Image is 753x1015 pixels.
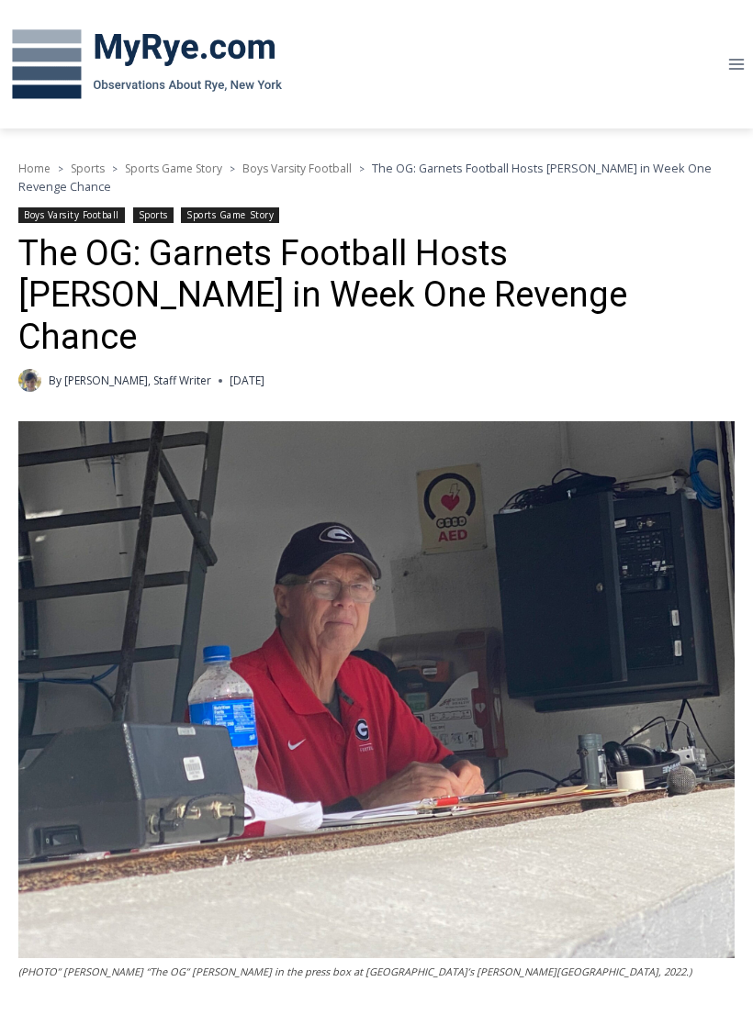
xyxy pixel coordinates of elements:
a: Author image [18,369,41,392]
a: Home [18,161,51,176]
a: [PERSON_NAME], Staff Writer [64,373,211,388]
time: [DATE] [230,372,264,389]
img: (PHOTO" Steve “The OG” Feeney in the press box at Rye High School's Nugent Stadium, 2022.) [18,421,735,958]
button: Open menu [719,50,753,78]
figcaption: (PHOTO” [PERSON_NAME] “The OG” [PERSON_NAME] in the press box at [GEOGRAPHIC_DATA]’s [PERSON_NAME... [18,964,735,980]
a: Sports [133,207,174,223]
a: Boys Varsity Football [18,207,125,223]
span: > [58,162,63,175]
a: Sports Game Story [125,161,222,176]
h1: The OG: Garnets Football Hosts [PERSON_NAME] in Week One Revenge Chance [18,233,735,359]
span: > [359,162,365,175]
a: Boys Varsity Football [242,161,352,176]
span: > [112,162,118,175]
a: Sports [71,161,105,176]
span: > [230,162,235,175]
nav: Breadcrumbs [18,159,735,196]
span: By [49,372,62,389]
a: Sports Game Story [181,207,279,223]
img: (PHOTO: MyRye.com 2024 Head Intern, Editor and now Staff Writer Charlie Morris. Contributed.)Char... [18,369,41,392]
